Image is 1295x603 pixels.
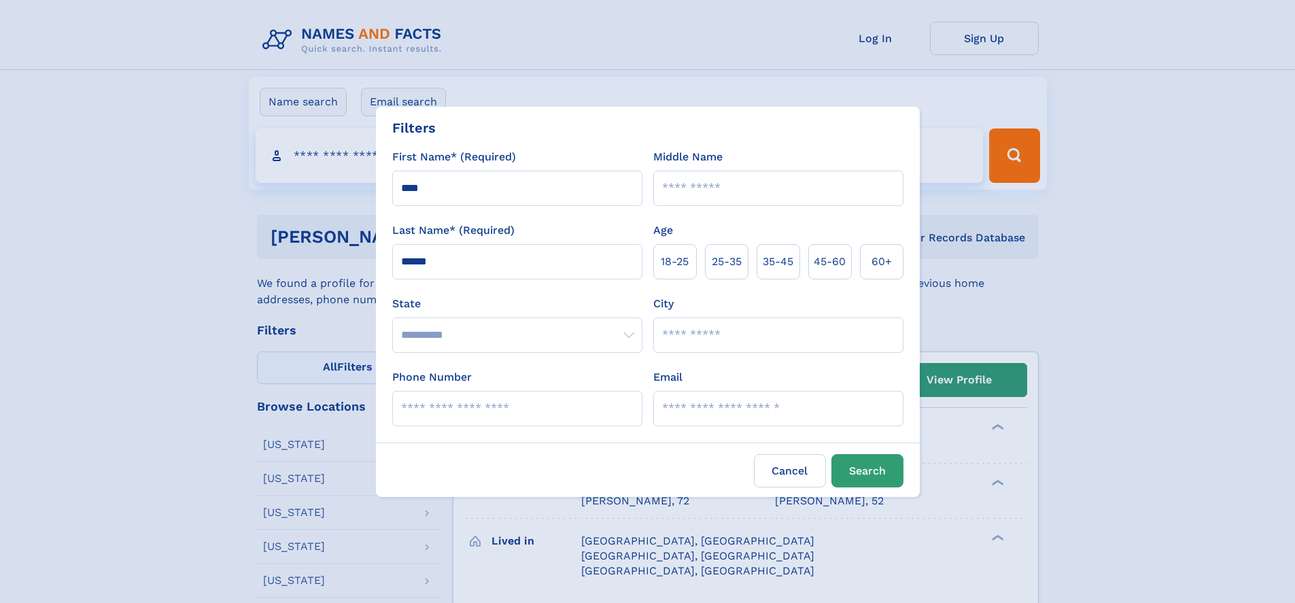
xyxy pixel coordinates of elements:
label: Age [653,222,673,239]
span: 18‑25 [661,254,689,270]
span: 60+ [871,254,892,270]
label: Cancel [754,454,826,487]
span: 45‑60 [814,254,846,270]
label: Email [653,369,683,385]
label: Last Name* (Required) [392,222,515,239]
button: Search [831,454,903,487]
span: 35‑45 [763,254,793,270]
label: Middle Name [653,149,723,165]
span: 25‑35 [712,254,742,270]
label: City [653,296,674,312]
label: Phone Number [392,369,472,385]
label: State [392,296,642,312]
div: Filters [392,118,436,138]
label: First Name* (Required) [392,149,516,165]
